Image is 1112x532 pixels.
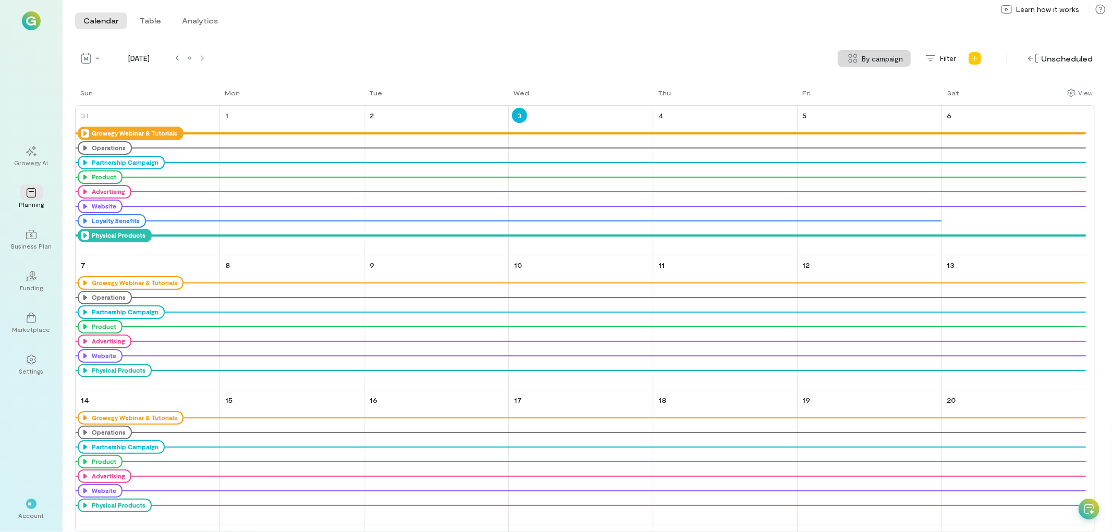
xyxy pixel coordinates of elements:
a: Sunday [75,88,95,105]
div: Website [78,349,123,363]
div: Add new program [967,50,983,67]
a: Monday [219,88,242,105]
td: September 12, 2025 [797,255,942,390]
td: August 31, 2025 [76,106,220,255]
div: Advertising [89,472,125,480]
div: Website [89,202,116,211]
td: September 13, 2025 [942,255,1086,390]
div: Website [89,352,116,360]
a: September 1, 2025 [223,108,230,123]
a: Settings [13,346,50,383]
span: [DATE] [107,53,171,64]
button: Analytics [174,13,226,29]
a: Friday [798,88,813,105]
div: Partnership Campaign [89,443,158,451]
td: September 1, 2025 [220,106,364,255]
a: September 11, 2025 [656,257,667,273]
div: Advertising [78,185,131,199]
div: Planning [19,200,44,208]
a: Growegy AI [13,138,50,175]
a: September 20, 2025 [945,392,958,407]
div: Account [19,511,44,519]
td: September 11, 2025 [653,255,797,390]
td: September 6, 2025 [942,106,1086,255]
a: September 15, 2025 [223,392,235,407]
div: Physical Products [78,229,152,242]
a: September 17, 2025 [512,392,524,407]
div: Wed [514,89,529,97]
div: Physical Products [89,231,145,240]
div: Growegy Webinar & Tutorials [89,129,177,138]
td: September 5, 2025 [797,106,942,255]
div: Product [89,457,116,466]
a: August 31, 2025 [79,108,91,123]
a: Thursday [653,88,674,105]
div: Operations [78,141,132,155]
div: Growegy Webinar & Tutorials [78,276,184,290]
div: Tue [369,89,382,97]
td: September 2, 2025 [364,106,509,255]
div: Physical Products [89,366,145,375]
td: September 9, 2025 [364,255,509,390]
td: September 14, 2025 [76,390,220,525]
a: September 18, 2025 [656,392,668,407]
div: Funding [20,283,43,292]
a: September 5, 2025 [801,108,809,123]
td: September 16, 2025 [364,390,509,525]
div: Physical Products [78,364,152,377]
td: September 10, 2025 [509,255,653,390]
div: Advertising [89,337,125,345]
div: Sun [80,89,93,97]
div: Partnership Campaign [78,440,165,454]
div: Partnership Campaign [78,305,165,319]
a: September 10, 2025 [512,257,524,273]
td: September 19, 2025 [797,390,942,525]
a: September 7, 2025 [79,257,88,273]
div: Product [78,320,123,333]
td: September 15, 2025 [220,390,364,525]
div: Product [78,455,123,468]
a: September 12, 2025 [801,257,812,273]
a: Business Plan [13,221,50,258]
div: Partnership Campaign [89,308,158,316]
button: Calendar [75,13,127,29]
div: Growegy Webinar & Tutorials [78,127,184,140]
a: September 3, 2025 [512,108,527,123]
div: Thu [658,89,671,97]
div: Operations [78,291,132,304]
td: September 17, 2025 [509,390,653,525]
div: Product [89,173,116,181]
div: Growegy Webinar & Tutorials [89,279,177,287]
div: Sat [947,89,959,97]
div: Growegy Webinar & Tutorials [89,414,177,422]
span: Filter [940,53,956,64]
span: Learn how it works [1016,4,1079,15]
a: September 6, 2025 [945,108,954,123]
div: Product [78,170,123,184]
div: View [1078,88,1093,97]
div: Operations [89,144,126,152]
div: Physical Products [78,499,152,512]
td: September 20, 2025 [942,390,1086,525]
a: September 14, 2025 [79,392,91,407]
div: Product [89,323,116,331]
a: Marketplace [13,304,50,342]
div: Growegy AI [15,158,48,167]
div: Marketplace [13,325,51,333]
a: September 19, 2025 [801,392,813,407]
div: Business Plan [11,242,52,250]
div: Growegy Webinar & Tutorials [78,411,184,425]
td: September 3, 2025 [509,106,653,255]
div: Fri [803,89,811,97]
span: By campaign [862,53,903,64]
div: Partnership Campaign [78,156,165,169]
td: September 7, 2025 [76,255,220,390]
div: Mon [225,89,240,97]
td: September 18, 2025 [653,390,797,525]
div: Loyalty Benefits [78,214,146,228]
a: Wednesday [508,88,531,105]
div: Advertising [78,469,131,483]
a: September 16, 2025 [368,392,380,407]
div: Advertising [89,188,125,196]
a: Saturday [942,88,961,105]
